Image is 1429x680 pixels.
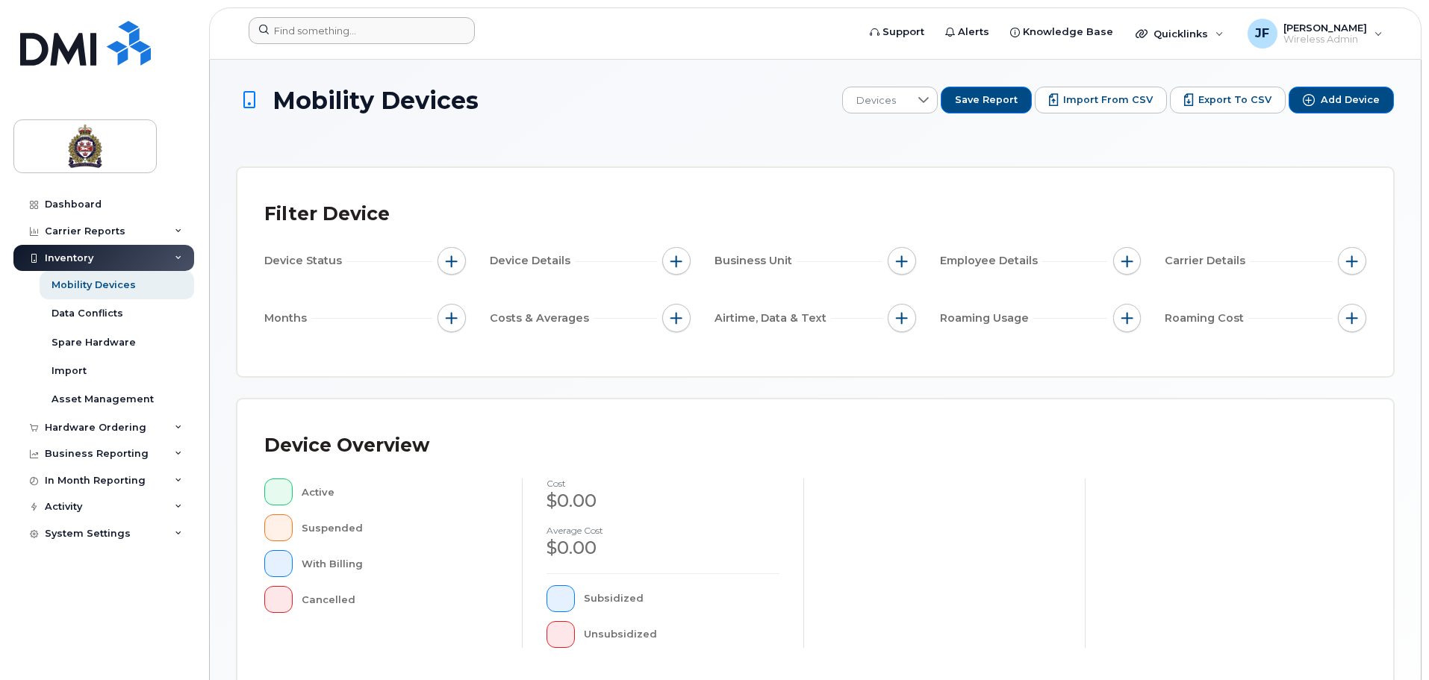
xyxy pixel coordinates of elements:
[940,311,1033,326] span: Roaming Usage
[264,195,390,234] div: Filter Device
[264,311,311,326] span: Months
[490,253,575,269] span: Device Details
[547,525,779,535] h4: Average cost
[302,586,499,613] div: Cancelled
[302,514,499,541] div: Suspended
[1198,93,1271,107] span: Export to CSV
[843,87,909,114] span: Devices
[1321,93,1380,107] span: Add Device
[584,621,780,648] div: Unsubsidized
[264,426,429,465] div: Device Overview
[1165,311,1248,326] span: Roaming Cost
[547,535,779,561] div: $0.00
[273,87,479,113] span: Mobility Devices
[1165,253,1250,269] span: Carrier Details
[1035,87,1167,113] button: Import from CSV
[264,253,346,269] span: Device Status
[302,478,499,505] div: Active
[584,585,780,612] div: Subsidized
[547,478,779,488] h4: cost
[940,253,1042,269] span: Employee Details
[955,93,1018,107] span: Save Report
[714,253,797,269] span: Business Unit
[490,311,594,326] span: Costs & Averages
[714,311,831,326] span: Airtime, Data & Text
[941,87,1032,113] button: Save Report
[547,488,779,514] div: $0.00
[1289,87,1394,113] button: Add Device
[1063,93,1153,107] span: Import from CSV
[1170,87,1286,113] button: Export to CSV
[302,550,499,577] div: With Billing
